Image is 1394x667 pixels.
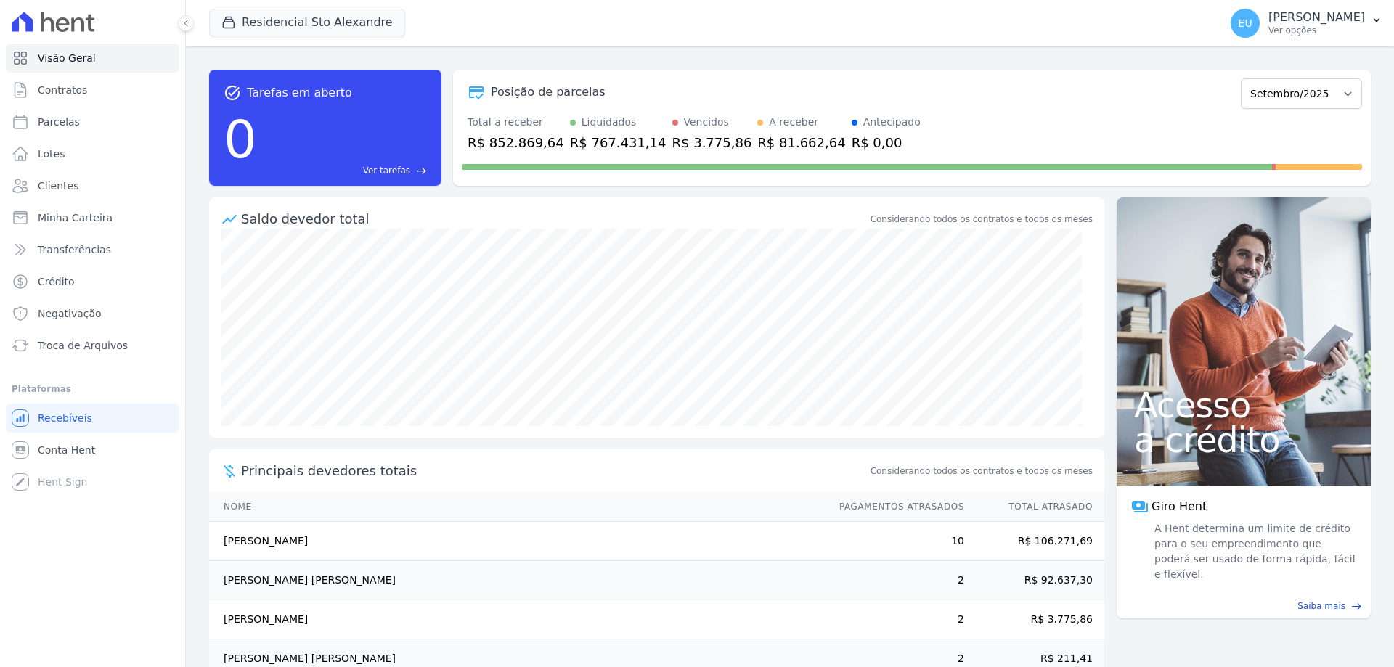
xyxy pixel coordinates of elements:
[863,115,921,130] div: Antecipado
[6,203,179,232] a: Minha Carteira
[209,9,405,36] button: Residencial Sto Alexandre
[6,171,179,200] a: Clientes
[1297,600,1345,613] span: Saiba mais
[1239,18,1252,28] span: EU
[1125,600,1362,613] a: Saiba mais east
[263,164,427,177] a: Ver tarefas east
[363,164,410,177] span: Ver tarefas
[965,561,1104,600] td: R$ 92.637,30
[826,522,965,561] td: 10
[241,209,868,229] div: Saldo devedor total
[6,107,179,136] a: Parcelas
[1152,498,1207,515] span: Giro Hent
[684,115,729,130] div: Vencidos
[468,133,564,152] div: R$ 852.869,64
[871,213,1093,226] div: Considerando todos os contratos e todos os meses
[570,133,667,152] div: R$ 767.431,14
[38,51,96,65] span: Visão Geral
[38,306,102,321] span: Negativação
[6,44,179,73] a: Visão Geral
[965,600,1104,639] td: R$ 3.775,86
[209,561,826,600] td: [PERSON_NAME] [PERSON_NAME]
[1219,3,1394,44] button: EU [PERSON_NAME] Ver opções
[224,84,241,102] span: task_alt
[852,133,921,152] div: R$ 0,00
[38,274,75,289] span: Crédito
[38,443,95,457] span: Conta Hent
[209,600,826,639] td: [PERSON_NAME]
[6,235,179,264] a: Transferências
[672,133,752,152] div: R$ 3.775,86
[826,492,965,522] th: Pagamentos Atrasados
[826,561,965,600] td: 2
[1268,10,1365,25] p: [PERSON_NAME]
[871,465,1093,478] span: Considerando todos os contratos e todos os meses
[209,492,826,522] th: Nome
[38,411,92,425] span: Recebíveis
[6,404,179,433] a: Recebíveis
[209,522,826,561] td: [PERSON_NAME]
[38,147,65,161] span: Lotes
[1152,521,1356,582] span: A Hent determina um limite de crédito para o seu empreendimento que poderá ser usado de forma ráp...
[965,492,1104,522] th: Total Atrasado
[6,267,179,296] a: Crédito
[6,435,179,465] a: Conta Hent
[224,102,257,177] div: 0
[491,83,606,101] div: Posição de parcelas
[38,115,80,129] span: Parcelas
[1134,422,1353,457] span: a crédito
[468,115,564,130] div: Total a receber
[1268,25,1365,36] p: Ver opções
[416,165,427,176] span: east
[582,115,637,130] div: Liquidados
[247,84,352,102] span: Tarefas em aberto
[12,380,174,398] div: Plataformas
[6,75,179,105] a: Contratos
[38,338,128,353] span: Troca de Arquivos
[38,210,113,225] span: Minha Carteira
[1351,601,1362,612] span: east
[6,139,179,168] a: Lotes
[6,299,179,328] a: Negativação
[965,522,1104,561] td: R$ 106.271,69
[1134,388,1353,422] span: Acesso
[826,600,965,639] td: 2
[38,83,87,97] span: Contratos
[769,115,818,130] div: A receber
[6,331,179,360] a: Troca de Arquivos
[241,461,868,480] span: Principais devedores totais
[757,133,845,152] div: R$ 81.662,64
[38,242,111,257] span: Transferências
[38,179,78,193] span: Clientes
